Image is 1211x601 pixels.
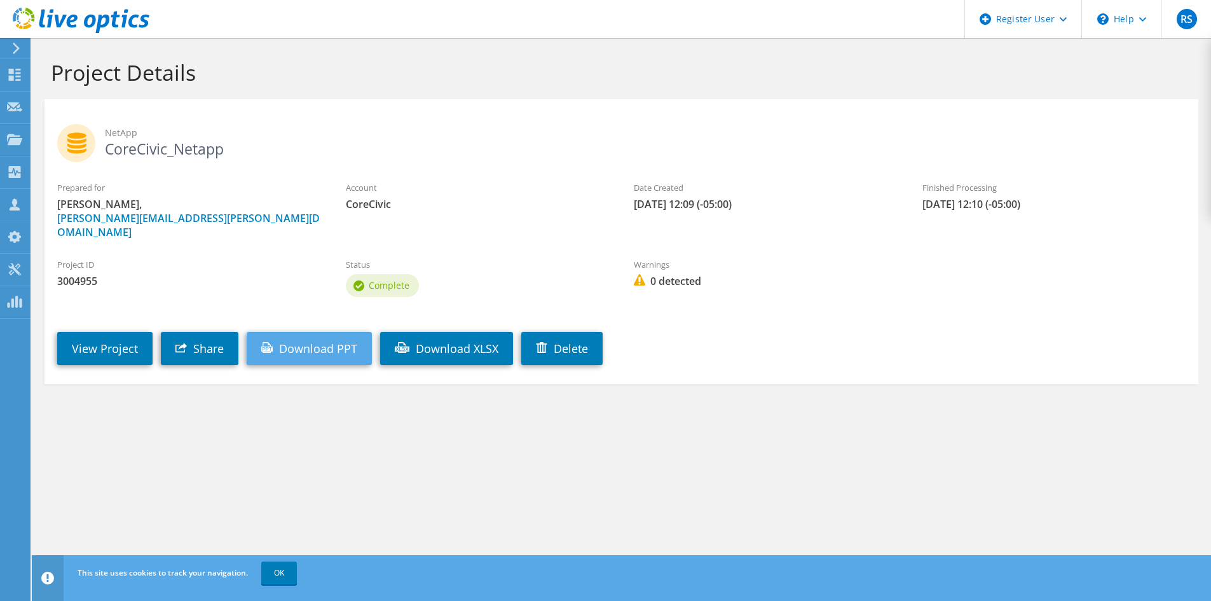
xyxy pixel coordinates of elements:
[57,181,320,194] label: Prepared for
[369,279,409,291] span: Complete
[346,181,609,194] label: Account
[634,258,897,271] label: Warnings
[922,197,1186,211] span: [DATE] 12:10 (-05:00)
[634,274,897,288] span: 0 detected
[78,567,248,578] span: This site uses cookies to track your navigation.
[261,562,297,584] a: OK
[1097,13,1109,25] svg: \n
[634,197,897,211] span: [DATE] 12:09 (-05:00)
[380,332,513,365] a: Download XLSX
[57,124,1186,156] h2: CoreCivic_Netapp
[1177,9,1197,29] span: RS
[57,197,320,239] span: [PERSON_NAME],
[161,332,238,365] a: Share
[346,258,609,271] label: Status
[105,126,1186,140] span: NetApp
[57,258,320,271] label: Project ID
[634,181,897,194] label: Date Created
[346,197,609,211] span: CoreCivic
[922,181,1186,194] label: Finished Processing
[57,274,320,288] span: 3004955
[521,332,603,365] a: Delete
[247,332,372,365] a: Download PPT
[51,59,1186,86] h1: Project Details
[57,211,320,239] a: [PERSON_NAME][EMAIL_ADDRESS][PERSON_NAME][DOMAIN_NAME]
[57,332,153,365] a: View Project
